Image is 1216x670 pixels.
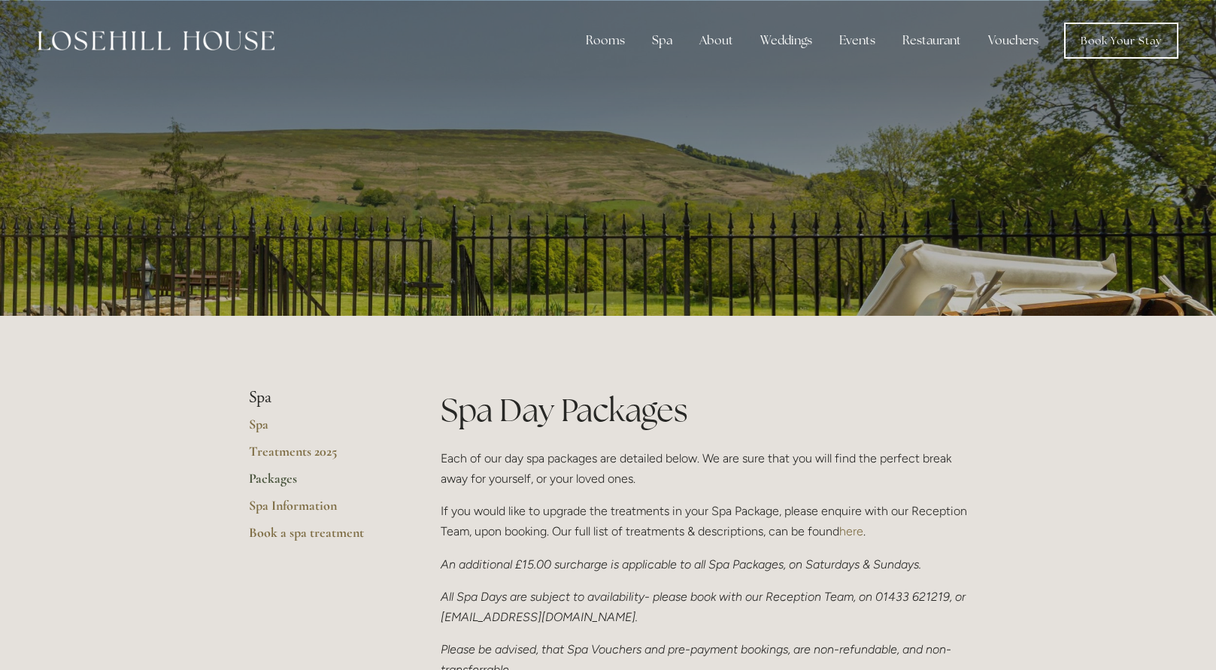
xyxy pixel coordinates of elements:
p: If you would like to upgrade the treatments in your Spa Package, please enquire with our Receptio... [441,501,968,541]
em: An additional £15.00 surcharge is applicable to all Spa Packages, on Saturdays & Sundays. [441,557,921,571]
a: Packages [249,470,393,497]
div: Events [827,26,887,56]
div: Spa [640,26,684,56]
div: Rooms [574,26,637,56]
img: Losehill House [38,31,274,50]
a: Book a spa treatment [249,524,393,551]
li: Spa [249,388,393,408]
div: Weddings [748,26,824,56]
div: About [687,26,745,56]
a: Spa Information [249,497,393,524]
a: Spa [249,416,393,443]
a: Vouchers [976,26,1051,56]
a: Treatments 2025 [249,443,393,470]
h1: Spa Day Packages [441,388,968,432]
p: Each of our day spa packages are detailed below. We are sure that you will find the perfect break... [441,448,968,489]
a: here [839,524,863,538]
em: All Spa Days are subject to availability- please book with our Reception Team, on 01433 621219, o... [441,590,969,624]
div: Restaurant [890,26,973,56]
a: Book Your Stay [1064,23,1178,59]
